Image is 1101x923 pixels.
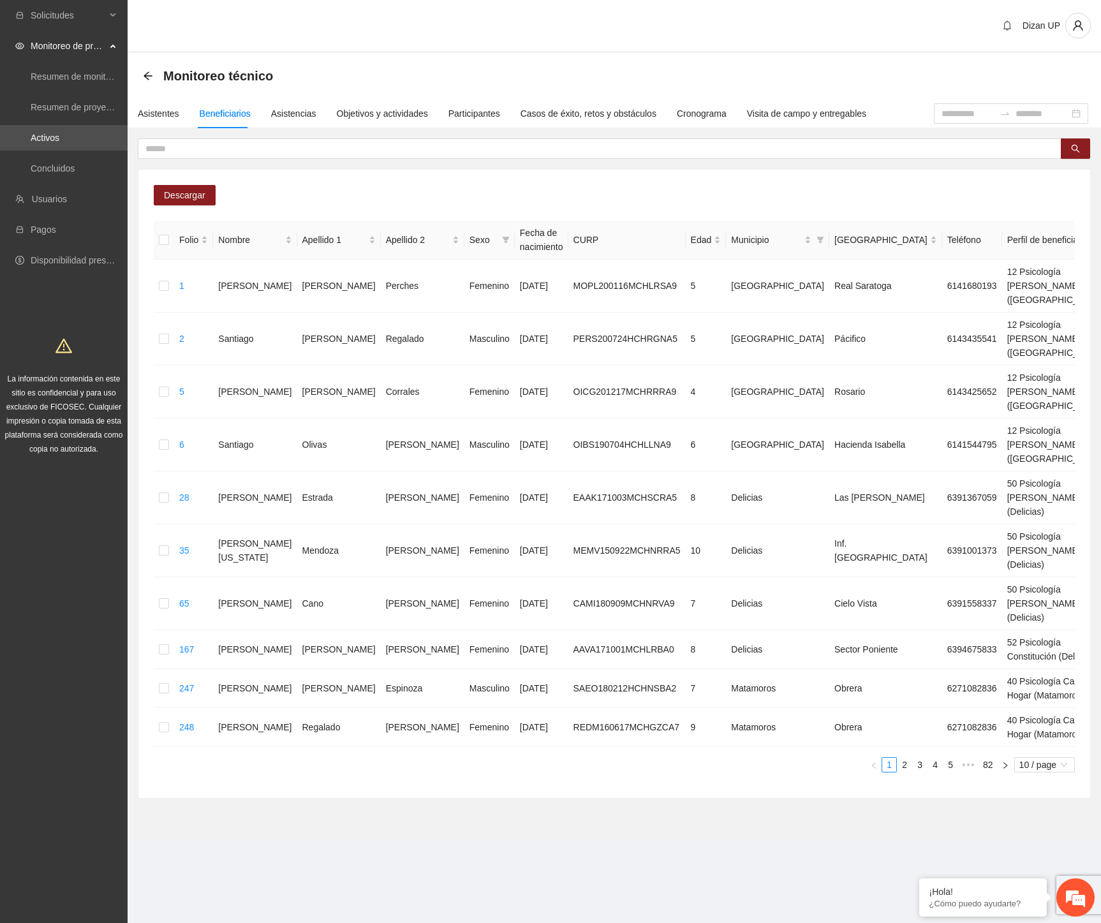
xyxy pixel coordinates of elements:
span: [GEOGRAPHIC_DATA] [834,233,927,247]
div: Participantes [448,107,500,121]
td: Regalado [297,708,381,747]
td: [DATE] [515,630,568,669]
td: [PERSON_NAME] [297,669,381,708]
td: [PERSON_NAME] [213,366,297,418]
button: right [998,757,1013,772]
td: Delicias [726,630,829,669]
span: Dizan UP [1023,20,1060,31]
td: Cielo Vista [829,577,942,630]
td: 8 [686,471,727,524]
div: Beneficiarios [200,107,251,121]
td: 6141680193 [942,260,1002,313]
td: Masculino [464,313,515,366]
td: [DATE] [515,577,568,630]
td: Femenino [464,524,515,577]
td: [GEOGRAPHIC_DATA] [726,366,829,418]
td: 7 [686,577,727,630]
td: [PERSON_NAME] [213,708,297,747]
a: 3 [913,758,927,772]
td: Obrera [829,669,942,708]
button: bell [997,15,1017,36]
p: ¿Cómo puedo ayudarte? [929,899,1037,908]
td: Sector Poniente [829,630,942,669]
div: Cronograma [677,107,727,121]
td: 6391367059 [942,471,1002,524]
span: filter [814,230,827,249]
td: 5 [686,260,727,313]
td: [PERSON_NAME] [297,630,381,669]
td: Obrera [829,708,942,747]
span: Descargar [164,188,205,202]
li: 5 [943,757,958,772]
button: user [1065,13,1091,38]
td: 10 [686,524,727,577]
td: [PERSON_NAME] [213,260,297,313]
span: left [870,762,878,769]
th: Edad [686,221,727,260]
span: 10 / page [1019,758,1070,772]
a: 2 [898,758,912,772]
span: Folio [179,233,198,247]
span: inbox [15,11,24,20]
td: Femenino [464,471,515,524]
div: ¡Hola! [929,887,1037,897]
td: [DATE] [515,313,568,366]
span: arrow-left [143,71,153,81]
a: Usuarios [32,194,67,204]
td: [PERSON_NAME] [381,471,464,524]
td: 9 [686,708,727,747]
a: 247 [179,683,194,693]
li: 1 [882,757,897,772]
td: [PERSON_NAME] [381,708,464,747]
td: OICG201217MCHRRRA9 [568,366,686,418]
td: 6391558337 [942,577,1002,630]
a: 4 [928,758,942,772]
li: Next 5 Pages [958,757,979,772]
th: Apellido 1 [297,221,381,260]
span: Monitoreo de proyectos [31,33,106,59]
div: Back [143,71,153,82]
a: 65 [179,598,189,609]
td: 6143425652 [942,366,1002,418]
td: 8 [686,630,727,669]
a: Disponibilidad presupuestal [31,255,140,265]
td: Inf. [GEOGRAPHIC_DATA] [829,524,942,577]
td: [PERSON_NAME] [297,260,381,313]
div: Visita de campo y entregables [747,107,866,121]
li: 4 [927,757,943,772]
td: Perches [381,260,464,313]
div: Asistencias [271,107,316,121]
td: Masculino [464,669,515,708]
span: Apellido 2 [386,233,450,247]
td: Regalado [381,313,464,366]
span: Edad [691,233,712,247]
span: right [1001,762,1009,769]
span: filter [499,230,512,249]
th: CURP [568,221,686,260]
td: 7 [686,669,727,708]
td: CAMI180909MCHNRVA9 [568,577,686,630]
td: 6271082836 [942,708,1002,747]
button: Descargar [154,185,216,205]
td: Mendoza [297,524,381,577]
a: 5 [943,758,957,772]
td: [DATE] [515,260,568,313]
a: 248 [179,722,194,732]
td: 4 [686,366,727,418]
span: ••• [958,757,979,772]
td: 6143435541 [942,313,1002,366]
span: La información contenida en este sitio es confidencial y para uso exclusivo de FICOSEC. Cualquier... [5,374,123,454]
td: [PERSON_NAME] [297,313,381,366]
td: Femenino [464,630,515,669]
td: AAVA171001MCHLRBA0 [568,630,686,669]
td: Femenino [464,260,515,313]
td: 6394675833 [942,630,1002,669]
td: REDM160617MCHGZCA7 [568,708,686,747]
span: warning [55,337,72,354]
th: Apellido 2 [381,221,464,260]
td: OIBS190704HCHLLNA9 [568,418,686,471]
td: [PERSON_NAME] [297,366,381,418]
td: [DATE] [515,418,568,471]
a: 167 [179,644,194,654]
button: search [1061,138,1090,159]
